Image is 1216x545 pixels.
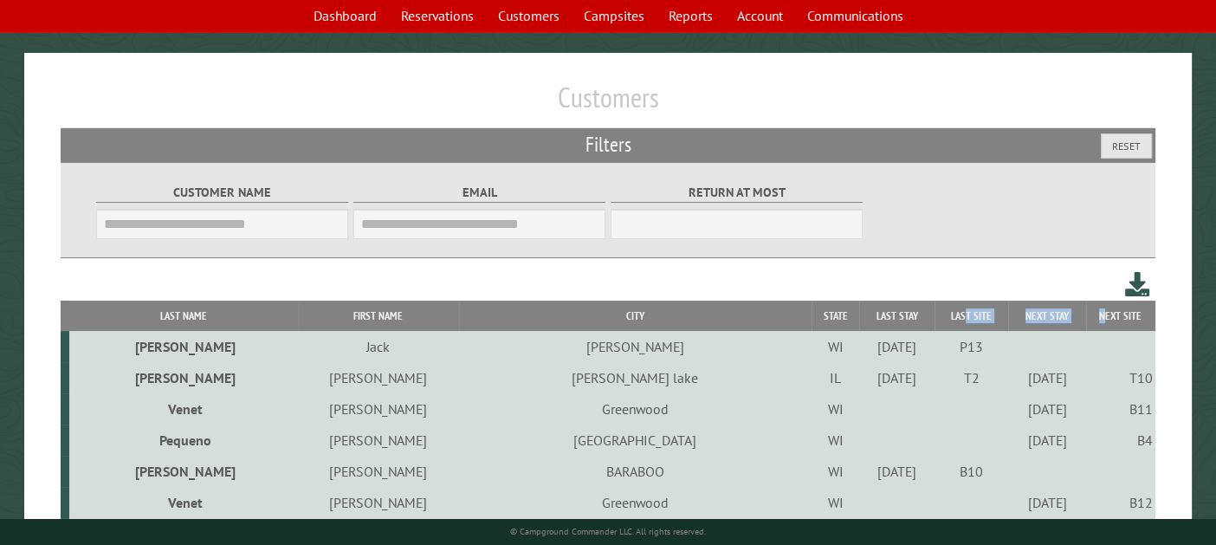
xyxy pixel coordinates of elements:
td: T10 [1086,362,1155,393]
th: State [812,301,860,331]
label: Email [353,183,605,203]
td: WI [812,331,860,362]
td: Greenwood [459,393,812,425]
td: B12 [1086,487,1155,518]
label: Return at most [611,183,863,203]
td: [PERSON_NAME] [69,331,297,362]
td: [PERSON_NAME] [298,487,459,518]
td: [PERSON_NAME] [298,425,459,456]
td: Venet [69,393,297,425]
td: [PERSON_NAME] lake [459,362,812,393]
h2: Filters [61,128,1155,161]
th: First Name [298,301,459,331]
td: WI [812,456,860,487]
button: Reset [1101,133,1152,159]
td: B4 [1086,425,1155,456]
th: Next Stay [1008,301,1086,331]
td: B11 [1086,393,1155,425]
td: B10 [935,456,1008,487]
div: [DATE] [862,463,931,480]
th: City [459,301,812,331]
td: P13 [935,331,1008,362]
td: [PERSON_NAME] [298,393,459,425]
div: [DATE] [862,369,931,386]
td: [PERSON_NAME] [298,362,459,393]
div: [DATE] [1011,494,1083,511]
td: WI [812,425,860,456]
th: Last Name [69,301,297,331]
td: [PERSON_NAME] [69,362,297,393]
a: Download this customer list (.csv) [1125,269,1150,301]
td: IL [812,362,860,393]
div: [DATE] [1011,431,1083,449]
th: Last Stay [859,301,935,331]
small: © Campground Commander LLC. All rights reserved. [510,526,706,537]
div: [DATE] [1011,369,1083,386]
label: Customer Name [96,183,348,203]
td: [PERSON_NAME] [459,331,812,362]
td: WI [812,393,860,425]
td: [PERSON_NAME] [298,456,459,487]
td: Pequeno [69,425,297,456]
th: Last Site [935,301,1008,331]
div: [DATE] [1011,400,1083,418]
td: T2 [935,362,1008,393]
td: Greenwood [459,487,812,518]
td: WI [812,487,860,518]
th: Next Site [1086,301,1155,331]
td: [PERSON_NAME] [69,456,297,487]
td: Venet [69,487,297,518]
td: Jack [298,331,459,362]
td: BARABOO [459,456,812,487]
td: [GEOGRAPHIC_DATA] [459,425,812,456]
div: [DATE] [862,338,931,355]
h1: Customers [61,81,1155,128]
